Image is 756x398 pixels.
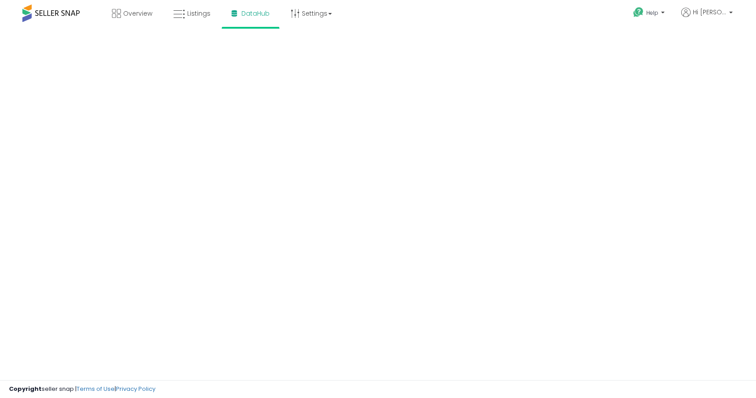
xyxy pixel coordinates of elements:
[187,9,210,18] span: Listings
[646,9,658,17] span: Help
[123,9,152,18] span: Overview
[693,8,726,17] span: Hi [PERSON_NAME]
[241,9,270,18] span: DataHub
[681,8,733,28] a: Hi [PERSON_NAME]
[633,7,644,18] i: Get Help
